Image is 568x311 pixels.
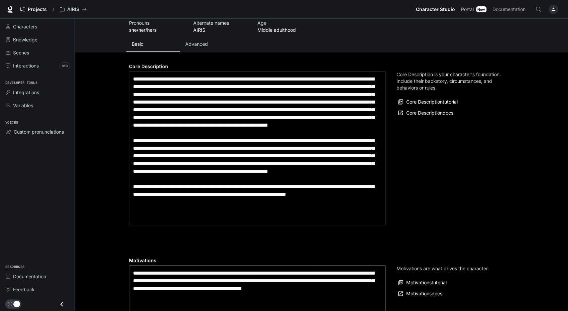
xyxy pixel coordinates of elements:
div: New [476,6,486,12]
div: label [129,71,386,225]
span: Feedback [13,286,35,293]
a: Core Descriptiondocs [396,108,455,119]
div: / [50,6,57,13]
span: Custom pronunciations [14,128,64,135]
span: Portal [461,5,474,14]
a: Characters [3,21,72,32]
span: Documentation [492,5,526,14]
a: Go to projects [17,3,50,16]
a: Character Studio [413,3,458,16]
p: AIRIS [193,26,249,33]
h4: Motivations [129,257,386,264]
p: AIRIS [67,7,79,12]
p: Advanced [185,41,208,47]
a: Variables [3,100,72,111]
a: Integrations [3,87,72,98]
a: Interactions [3,60,72,71]
p: Pronouns [129,19,185,26]
span: 169 [60,62,70,69]
h4: Core Description [129,63,386,70]
span: Interactions [13,62,39,69]
span: Dark mode toggle [13,300,20,307]
button: All workspaces [57,3,90,16]
span: Documentation [13,273,46,280]
a: Documentation [490,3,531,16]
button: Open Command Menu [532,3,545,16]
span: Integrations [13,89,39,96]
p: Middle adulthood [257,26,314,33]
button: Motivationstutorial [396,277,448,288]
p: Basic [132,41,143,47]
p: Core Description is your character's foundation. Include their backstory, circumstances, and beha... [396,71,503,91]
span: Scenes [13,49,29,56]
p: Alternate names [193,19,249,26]
button: Close drawer [54,297,69,311]
p: she/her/hers [129,26,185,33]
span: Knowledge [13,36,37,43]
button: Open character details dialog [129,19,185,33]
span: Variables [13,102,33,109]
a: Custom pronunciations [3,126,72,138]
span: Projects [28,7,47,12]
p: Age [257,19,314,26]
span: Characters [13,23,37,30]
a: Scenes [3,47,72,58]
a: PortalNew [458,3,489,16]
button: Open character details dialog [193,19,249,33]
a: Documentation [3,271,72,282]
a: Knowledge [3,34,72,45]
a: Motivationsdocs [396,288,444,299]
button: Core Descriptiontutorial [396,97,459,108]
button: Open character details dialog [257,19,314,33]
span: Character Studio [416,5,455,14]
a: Feedback [3,284,72,295]
p: Motivations are what drives the character. [396,265,489,272]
